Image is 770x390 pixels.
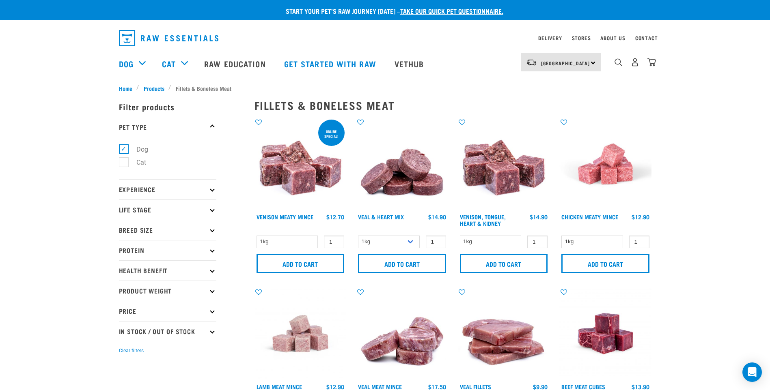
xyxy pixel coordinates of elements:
h2: Fillets & Boneless Meat [255,99,651,111]
a: Contact [635,36,658,39]
input: Add to cart [460,254,548,273]
p: Price [119,301,216,321]
input: 1 [426,236,446,248]
img: home-icon@2x.png [647,58,656,66]
div: $14.90 [530,214,548,220]
a: Venison Meaty Mince [257,215,313,218]
a: Stores [572,36,591,39]
div: $14.90 [428,214,446,220]
img: 1117 Venison Meat Mince 01 [255,118,347,210]
a: Veal & Heart Mix [358,215,404,218]
button: Clear filters [119,347,144,354]
input: Add to cart [561,254,649,273]
p: Experience [119,179,216,199]
p: Pet Type [119,117,216,137]
img: 1152 Veal Heart Medallions 01 [356,118,448,210]
a: Raw Education [196,47,276,80]
a: take our quick pet questionnaire. [400,9,503,13]
a: Veal Fillets [460,385,491,388]
span: Home [119,84,132,92]
input: 1 [527,236,548,248]
div: $12.70 [326,214,344,220]
a: Get started with Raw [276,47,386,80]
p: Health Benefit [119,260,216,281]
p: Life Stage [119,199,216,220]
p: Protein [119,240,216,260]
img: Pile Of Cubed Venison Tongue Mix For Pets [458,118,550,210]
a: About Us [600,36,625,39]
div: ONLINE SPECIAL! [318,125,345,142]
nav: dropdown navigation [112,27,658,49]
input: Add to cart [358,254,446,273]
input: 1 [629,236,649,248]
a: Vethub [386,47,434,80]
p: Breed Size [119,220,216,240]
img: Beef Meat Cubes 1669 [559,288,651,380]
img: Chicken Meaty Mince [559,118,651,210]
img: Lamb Meat Mince [255,288,347,380]
img: home-icon-1@2x.png [615,58,622,66]
div: $12.90 [632,214,649,220]
img: van-moving.png [526,59,537,66]
img: 1160 Veal Meat Mince Medallions 01 [356,288,448,380]
nav: breadcrumbs [119,84,651,92]
a: Delivery [538,36,562,39]
a: Cat [162,58,176,70]
a: Beef Meat Cubes [561,385,605,388]
p: Filter products [119,96,216,117]
input: Add to cart [257,254,345,273]
a: Products [139,84,168,92]
div: $9.90 [533,384,548,390]
a: Dog [119,58,134,70]
div: $13.90 [632,384,649,390]
div: Open Intercom Messenger [742,362,762,382]
div: $12.90 [326,384,344,390]
a: Home [119,84,137,92]
img: Stack Of Raw Veal Fillets [458,288,550,380]
a: Chicken Meaty Mince [561,215,618,218]
img: user.png [631,58,639,66]
a: Veal Meat Mince [358,385,402,388]
div: $17.50 [428,384,446,390]
p: In Stock / Out Of Stock [119,321,216,341]
input: 1 [324,236,344,248]
span: Products [144,84,164,92]
p: Product Weight [119,281,216,301]
label: Cat [123,157,149,167]
span: [GEOGRAPHIC_DATA] [541,62,590,64]
img: Raw Essentials Logo [119,30,218,46]
a: Venison, Tongue, Heart & Kidney [460,215,506,225]
label: Dog [123,144,151,154]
